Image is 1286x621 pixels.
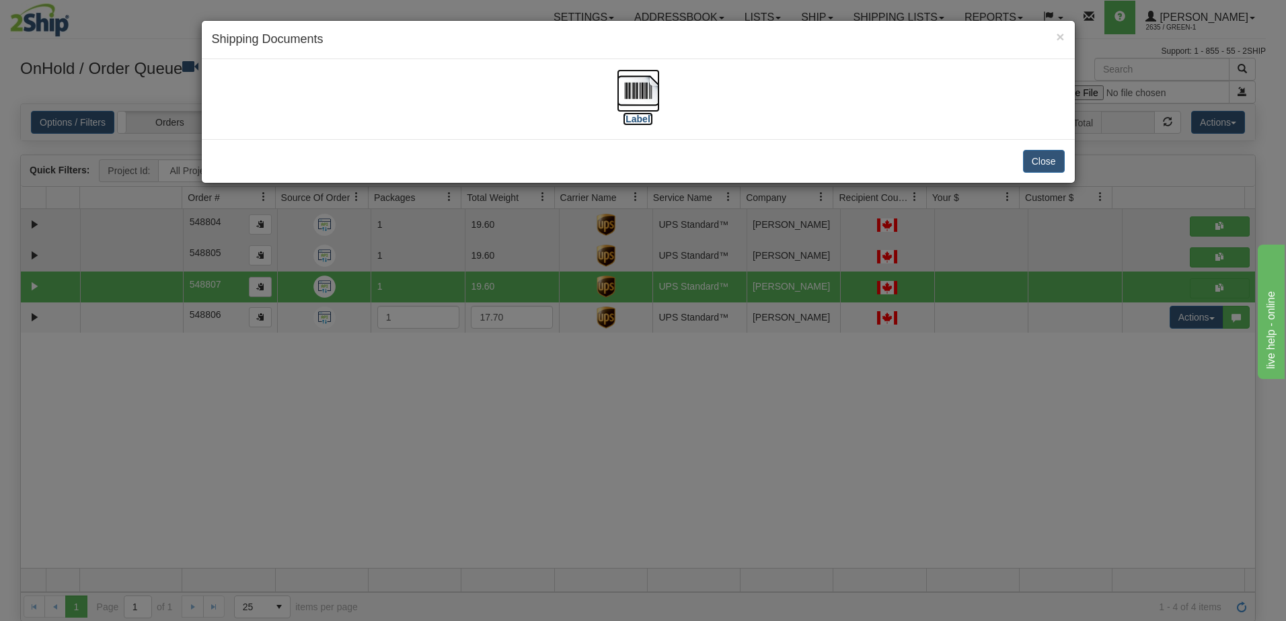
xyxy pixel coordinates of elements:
iframe: chat widget [1255,242,1285,379]
a: [Label] [617,84,660,124]
label: [Label] [623,112,654,126]
button: Close [1056,30,1064,44]
div: live help - online [10,8,124,24]
img: barcode.jpg [617,69,660,112]
span: × [1056,29,1064,44]
h4: Shipping Documents [212,31,1065,48]
button: Close [1023,150,1065,173]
